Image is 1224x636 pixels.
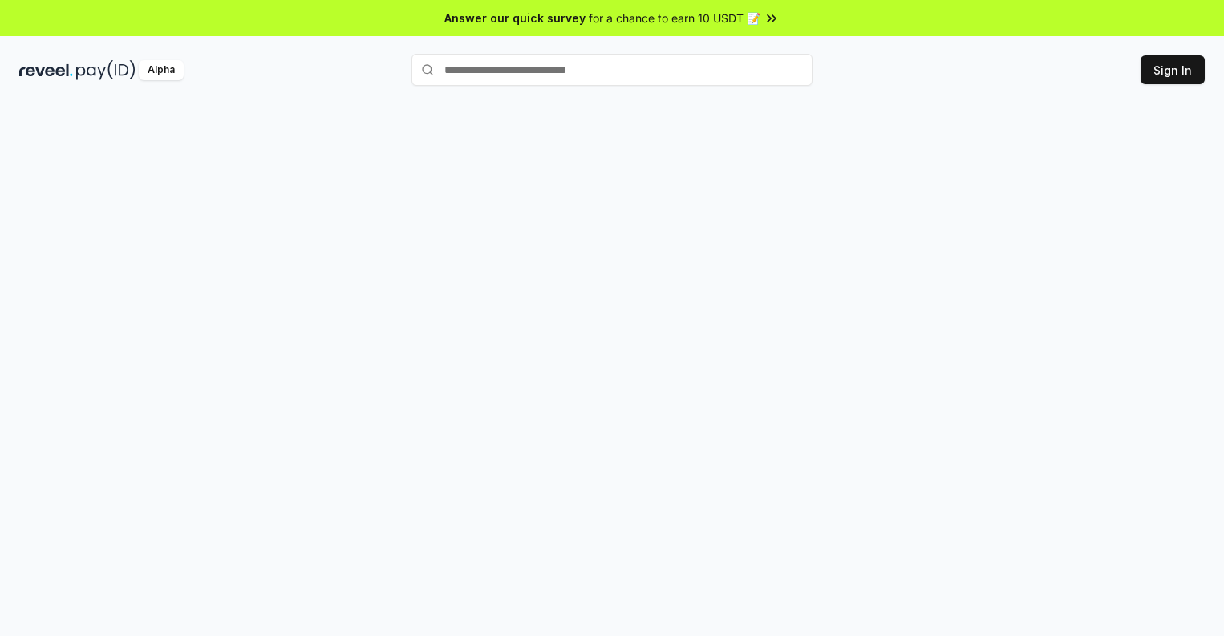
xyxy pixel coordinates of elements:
[444,10,586,26] span: Answer our quick survey
[589,10,760,26] span: for a chance to earn 10 USDT 📝
[139,60,184,80] div: Alpha
[19,60,73,80] img: reveel_dark
[1141,55,1205,84] button: Sign In
[76,60,136,80] img: pay_id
